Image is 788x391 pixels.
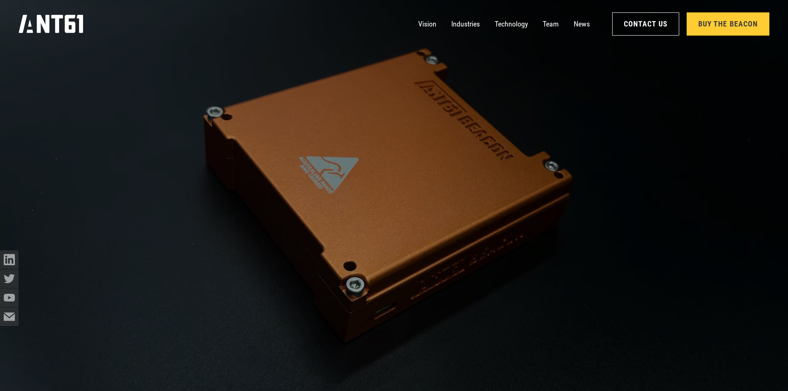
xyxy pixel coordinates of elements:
[451,15,480,34] a: Industries
[612,12,679,36] a: Contact Us
[687,12,770,36] a: Buy the Beacon
[574,15,590,34] a: News
[418,15,436,34] a: Vision
[495,15,528,34] a: Technology
[543,15,559,34] a: Team
[19,12,84,36] a: home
